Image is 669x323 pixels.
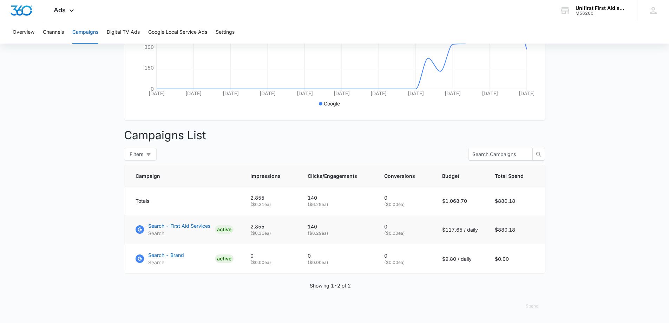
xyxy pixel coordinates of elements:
tspan: [DATE] [481,90,498,96]
tspan: [DATE] [334,90,350,96]
td: $0.00 [486,244,545,273]
p: 2,855 [250,194,291,201]
tspan: [DATE] [370,90,387,96]
p: Showing 1-2 of 2 [310,282,351,289]
button: Campaigns [72,21,98,44]
p: ( $6.29 ea) [308,230,367,237]
p: 0 [384,194,425,201]
button: Spend [519,298,545,315]
tspan: [DATE] [149,90,165,96]
div: Totals [136,197,234,205]
p: Google [324,100,340,107]
span: Total Spend [495,172,524,180]
input: Search Campaigns [472,150,523,158]
span: Ads [54,6,66,14]
a: Google AdsSearch - BrandSearchACTIVE [136,251,234,266]
div: account name [576,5,627,11]
td: $880.18 [486,187,545,215]
a: Google AdsSearch - First Aid ServicesSearchACTIVE [136,222,234,237]
p: ( $0.00 ea) [308,259,367,266]
p: ( $0.31 ea) [250,201,291,208]
p: 2,855 [250,223,291,230]
tspan: [DATE] [519,90,535,96]
p: 140 [308,194,367,201]
span: search [533,151,545,157]
div: ACTIVE [215,254,234,263]
p: $9.80 / daily [442,255,478,263]
span: Budget [442,172,468,180]
p: ( $0.31 ea) [250,230,291,237]
p: 0 [384,252,425,259]
p: $1,068.70 [442,197,478,205]
button: Channels [43,21,64,44]
p: Campaigns List [124,127,545,144]
tspan: [DATE] [222,90,238,96]
p: ( $0.00 ea) [384,201,425,208]
p: ( $0.00 ea) [384,230,425,237]
p: ( $6.29 ea) [308,201,367,208]
span: Clicks/Engagements [308,172,357,180]
p: ( $0.00 ea) [250,259,291,266]
tspan: [DATE] [185,90,202,96]
button: Overview [13,21,34,44]
p: 0 [250,252,291,259]
button: Settings [216,21,235,44]
tspan: 150 [144,65,154,71]
p: Search - Brand [148,251,184,259]
tspan: 300 [144,44,154,50]
span: Filters [130,150,143,158]
button: search [532,148,545,161]
tspan: [DATE] [407,90,424,96]
p: 0 [384,223,425,230]
p: Search [148,230,210,237]
p: Search [148,259,184,266]
tspan: [DATE] [445,90,461,96]
tspan: 0 [151,86,154,92]
p: $117.65 / daily [442,226,478,233]
button: Filters [124,148,157,161]
img: Google Ads [136,225,144,234]
p: 140 [308,223,367,230]
div: ACTIVE [215,225,234,234]
p: ( $0.00 ea) [384,259,425,266]
img: Google Ads [136,254,144,263]
button: Google Local Service Ads [148,21,207,44]
p: 0 [308,252,367,259]
span: Impressions [250,172,281,180]
button: Digital TV Ads [107,21,140,44]
p: Search - First Aid Services [148,222,210,230]
tspan: [DATE] [260,90,276,96]
div: account id [576,11,627,16]
span: Conversions [384,172,415,180]
span: Campaign [136,172,223,180]
tspan: [DATE] [296,90,313,96]
td: $880.18 [486,215,545,244]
